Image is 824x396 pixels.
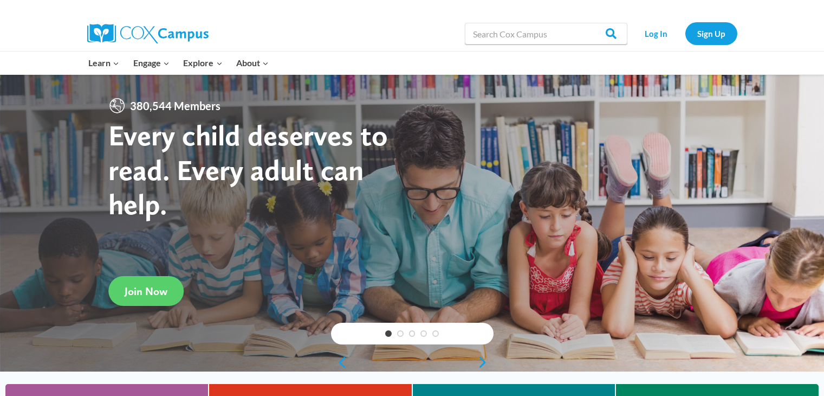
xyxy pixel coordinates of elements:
[409,330,416,337] a: 3
[685,22,737,44] a: Sign Up
[108,276,184,306] a: Join Now
[236,56,269,70] span: About
[432,330,439,337] a: 5
[420,330,427,337] a: 4
[82,52,276,74] nav: Primary Navigation
[331,356,347,369] a: previous
[126,97,225,114] span: 380,544 Members
[108,118,388,221] strong: Every child deserves to read. Every adult can help.
[88,56,119,70] span: Learn
[397,330,404,337] a: 2
[633,22,680,44] a: Log In
[133,56,170,70] span: Engage
[125,285,167,298] span: Join Now
[385,330,392,337] a: 1
[183,56,222,70] span: Explore
[477,356,494,369] a: next
[633,22,737,44] nav: Secondary Navigation
[465,23,627,44] input: Search Cox Campus
[87,24,209,43] img: Cox Campus
[331,352,494,373] div: content slider buttons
